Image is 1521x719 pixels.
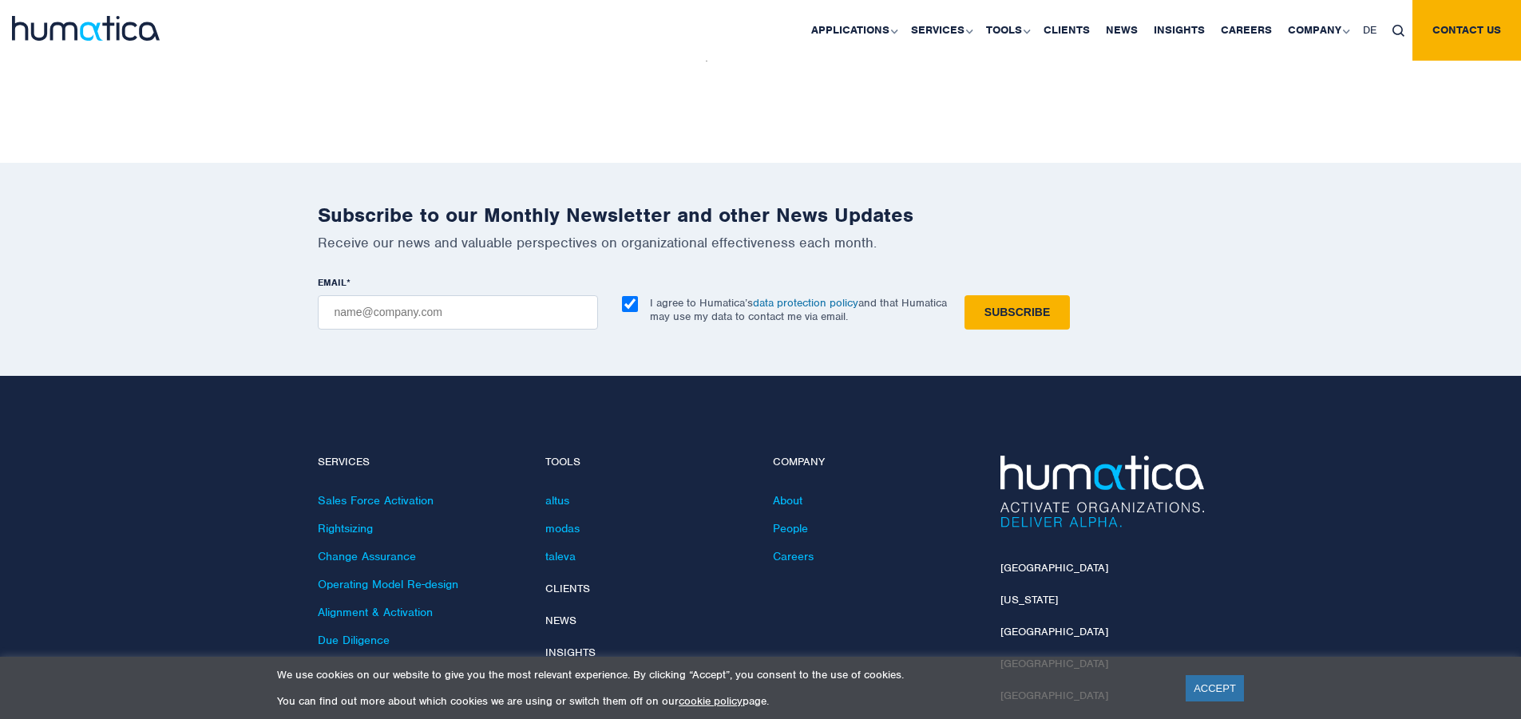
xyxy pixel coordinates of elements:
[545,493,569,508] a: altus
[1363,23,1376,37] span: DE
[1000,593,1058,606] a: [US_STATE]
[318,276,347,289] span: EMAIL
[277,694,1166,708] p: You can find out more about which cookies we are using or switch them off on our page.
[773,549,814,563] a: Careers
[773,521,808,535] a: People
[318,295,598,330] input: name@company.com
[545,521,580,535] a: modas
[622,296,638,312] input: I agree to Humatica’sdata protection policyand that Humatica may use my data to contact me via em...
[773,493,802,508] a: About
[679,694,743,708] a: cookie policy
[545,582,590,595] a: Clients
[318,577,458,591] a: Operating Model Re-design
[277,668,1166,681] p: We use cookies on our website to give you the most relevant experience. By clicking “Accept”, you...
[1000,456,1204,527] img: Humatica
[318,549,416,563] a: Change Assurance
[318,605,433,619] a: Alignment & Activation
[318,456,521,469] h4: Services
[1000,625,1108,638] a: [GEOGRAPHIC_DATA]
[1392,25,1404,37] img: search_icon
[773,456,976,469] h4: Company
[1000,561,1108,575] a: [GEOGRAPHIC_DATA]
[545,456,749,469] h4: Tools
[753,296,858,310] a: data protection policy
[318,493,434,508] a: Sales Force Activation
[545,646,596,659] a: Insights
[12,16,160,41] img: logo
[1186,675,1244,701] a: ACCEPT
[318,521,373,535] a: Rightsizing
[318,203,1204,227] h2: Subscribe to our Monthly Newsletter and other News Updates
[545,549,576,563] a: taleva
[964,295,1070,330] input: Subscribe
[545,614,576,627] a: News
[650,296,947,323] p: I agree to Humatica’s and that Humatica may use my data to contact me via email.
[318,633,390,647] a: Due Diligence
[318,234,1204,251] p: Receive our news and valuable perspectives on organizational effectiveness each month.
